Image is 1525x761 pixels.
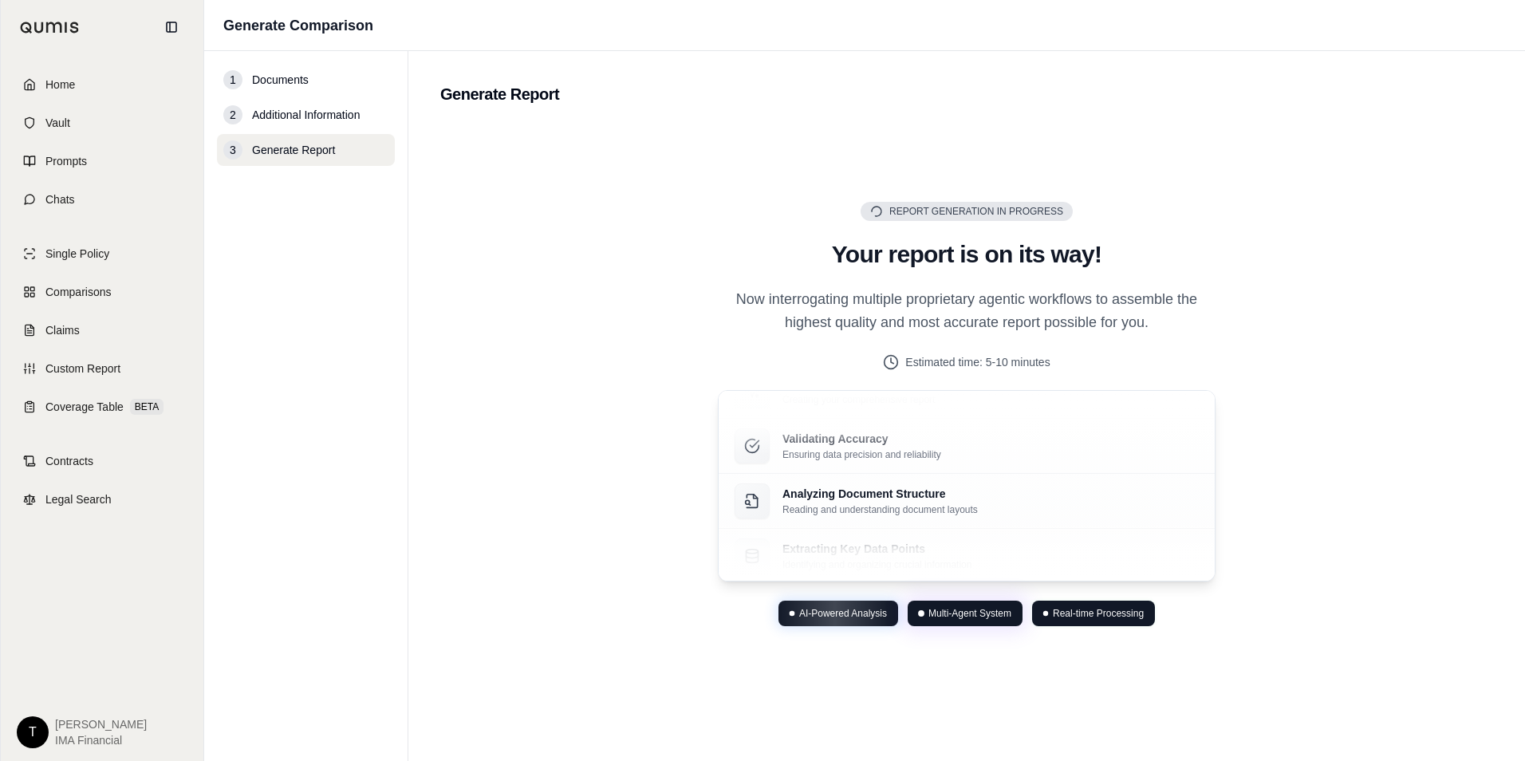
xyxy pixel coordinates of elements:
p: Identifying and organizing crucial information [782,558,971,571]
span: Real-time Processing [1053,607,1144,620]
span: Legal Search [45,491,112,507]
a: Coverage TableBETA [10,389,194,424]
a: Claims [10,313,194,348]
div: 3 [223,140,242,160]
span: Report Generation in Progress [889,205,1063,218]
span: Vault [45,115,70,131]
h2: Your report is on its way! [718,240,1216,269]
p: Creating your comprehensive report [782,393,935,406]
span: Multi-Agent System [928,607,1011,620]
span: Chats [45,191,75,207]
a: Home [10,67,194,102]
p: Now interrogating multiple proprietary agentic workflows to assemble the highest quality and most... [718,288,1216,335]
a: Custom Report [10,351,194,386]
span: Contracts [45,453,93,469]
a: Prompts [10,144,194,179]
span: Single Policy [45,246,109,262]
span: Generate Report [252,142,335,158]
a: Chats [10,182,194,217]
h2: Generate Report [440,83,1493,105]
span: Home [45,77,75,93]
span: AI-Powered Analysis [799,607,887,620]
p: Compiling Insights [782,376,935,392]
span: Coverage Table [45,399,124,415]
a: Single Policy [10,236,194,271]
a: Vault [10,105,194,140]
p: Ensuring data precision and reliability [782,448,941,461]
a: Comparisons [10,274,194,310]
span: BETA [130,399,164,415]
p: Analyzing Document Structure [782,486,978,502]
a: Legal Search [10,482,194,517]
p: Extracting Key Data Points [782,541,971,557]
p: Reading and understanding document layouts [782,503,978,516]
span: Prompts [45,153,87,169]
span: Custom Report [45,361,120,377]
p: Validating Accuracy [782,431,941,447]
div: 1 [223,70,242,89]
span: Estimated time: 5-10 minutes [905,354,1050,371]
a: Contracts [10,444,194,479]
button: Collapse sidebar [159,14,184,40]
span: Comparisons [45,284,111,300]
img: Qumis Logo [20,22,80,34]
span: Claims [45,322,80,338]
span: Additional Information [252,107,360,123]
span: Documents [252,72,309,88]
div: 2 [223,105,242,124]
h1: Generate Comparison [223,14,373,37]
span: IMA Financial [55,732,147,748]
div: T [17,716,49,748]
span: [PERSON_NAME] [55,716,147,732]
